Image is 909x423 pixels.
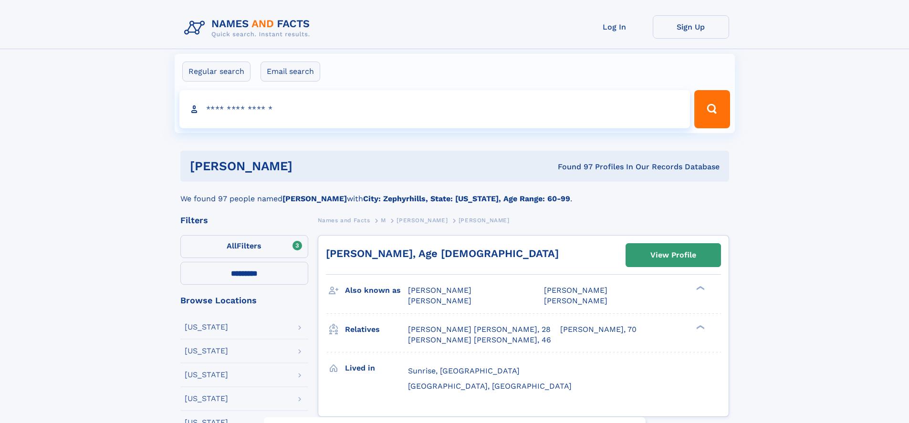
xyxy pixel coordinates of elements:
span: Sunrise, [GEOGRAPHIC_DATA] [408,366,520,375]
label: Email search [261,62,320,82]
a: Sign Up [653,15,729,39]
span: [PERSON_NAME] [459,217,510,224]
div: Browse Locations [180,296,308,305]
div: ❯ [694,324,705,330]
span: [PERSON_NAME] [544,286,607,295]
b: City: Zephyrhills, State: [US_STATE], Age Range: 60-99 [363,194,570,203]
div: [US_STATE] [185,323,228,331]
span: [PERSON_NAME] [397,217,448,224]
span: All [227,241,237,250]
div: Filters [180,216,308,225]
a: [PERSON_NAME], 70 [560,324,637,335]
h1: [PERSON_NAME] [190,160,425,172]
a: Names and Facts [318,214,370,226]
div: ❯ [694,285,705,291]
div: [US_STATE] [185,395,228,402]
span: [PERSON_NAME] [408,296,471,305]
img: Logo Names and Facts [180,15,318,41]
span: [PERSON_NAME] [544,296,607,305]
a: [PERSON_NAME] [397,214,448,226]
a: M [381,214,386,226]
input: search input [179,90,690,128]
div: We found 97 people named with . [180,182,729,205]
div: [US_STATE] [185,347,228,355]
span: M [381,217,386,224]
a: View Profile [626,244,721,267]
h3: Also known as [345,282,408,299]
div: View Profile [650,244,696,266]
a: [PERSON_NAME] [PERSON_NAME], 28 [408,324,551,335]
span: [PERSON_NAME] [408,286,471,295]
a: [PERSON_NAME], Age [DEMOGRAPHIC_DATA] [326,248,559,259]
div: [US_STATE] [185,371,228,379]
a: [PERSON_NAME] [PERSON_NAME], 46 [408,335,551,345]
label: Filters [180,235,308,258]
span: [GEOGRAPHIC_DATA], [GEOGRAPHIC_DATA] [408,382,572,391]
a: Log In [576,15,653,39]
div: Found 97 Profiles In Our Records Database [425,162,720,172]
button: Search Button [694,90,730,128]
b: [PERSON_NAME] [282,194,347,203]
h3: Relatives [345,321,408,338]
h3: Lived in [345,360,408,376]
label: Regular search [182,62,251,82]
